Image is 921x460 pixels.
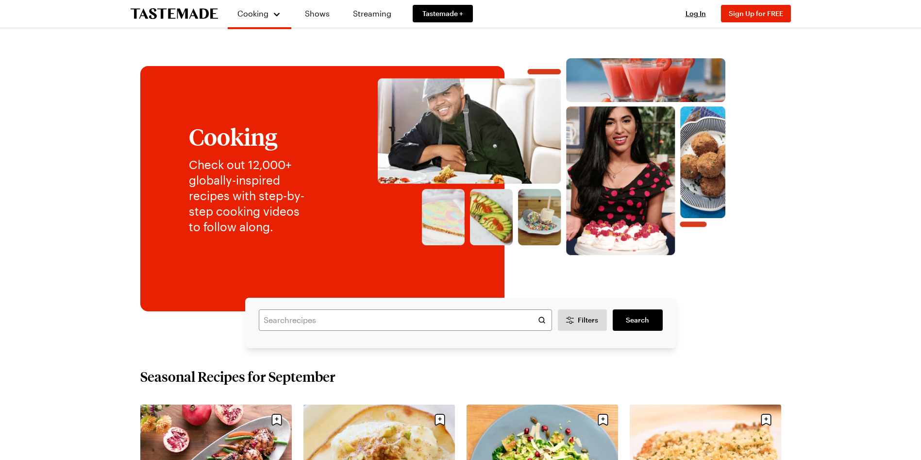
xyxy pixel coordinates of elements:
h2: Seasonal Recipes for September [140,368,335,385]
button: Save recipe [594,410,612,429]
button: Save recipe [268,410,286,429]
a: Tastemade + [413,5,473,22]
button: Desktop filters [558,309,607,331]
a: To Tastemade Home Page [131,8,218,19]
a: filters [613,309,662,331]
span: Filters [578,315,598,325]
img: Explore recipes [332,58,771,273]
button: Sign Up for FREE [721,5,791,22]
span: Sign Up for FREE [729,9,783,17]
button: Save recipe [757,410,775,429]
span: Cooking [237,9,268,18]
button: Cooking [237,4,282,23]
button: Log In [676,9,715,18]
span: Search [626,315,649,325]
span: Log In [686,9,706,17]
button: Save recipe [431,410,449,429]
span: Tastemade + [422,9,463,18]
h1: Cooking [189,124,313,149]
p: Check out 12,000+ globally-inspired recipes with step-by-step cooking videos to follow along. [189,157,313,235]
